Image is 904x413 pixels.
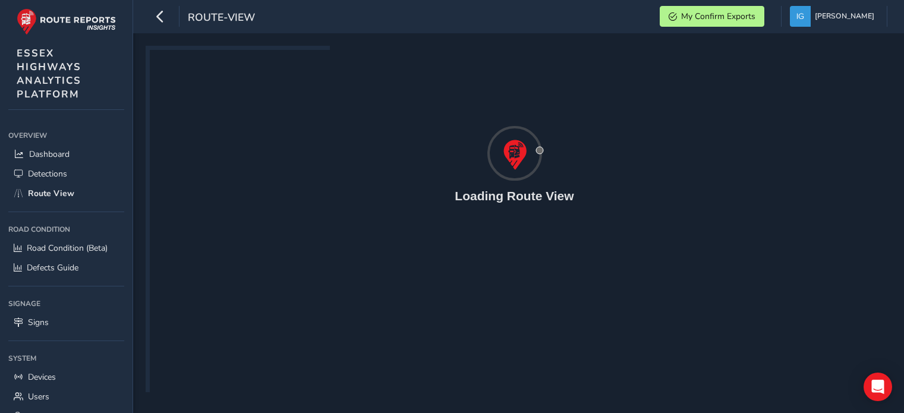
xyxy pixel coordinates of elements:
a: Users [8,387,124,406]
a: Devices [8,367,124,387]
div: Overview [8,127,124,144]
span: Defects Guide [27,262,78,273]
a: Detections [8,164,124,184]
span: ESSEX HIGHWAYS ANALYTICS PLATFORM [17,46,81,101]
div: Open Intercom Messenger [864,373,892,401]
span: route-view [188,10,255,27]
img: rr logo [17,8,116,35]
a: Route View [8,184,124,203]
a: Road Condition (Beta) [8,238,124,258]
a: Dashboard [8,144,124,164]
button: [PERSON_NAME] [790,6,878,27]
span: Dashboard [29,149,70,160]
div: Road Condition [8,220,124,238]
span: Road Condition (Beta) [27,242,108,254]
span: [PERSON_NAME] [815,6,874,27]
span: Users [28,391,49,402]
span: Signs [28,317,49,328]
img: diamond-layout [790,6,811,27]
a: Signs [8,313,124,332]
div: Signage [8,295,124,313]
a: Defects Guide [8,258,124,278]
span: Detections [28,168,67,179]
span: My Confirm Exports [681,11,755,22]
span: Devices [28,371,56,383]
button: My Confirm Exports [660,6,764,27]
span: Route View [28,188,74,199]
h4: Loading Route View [455,188,574,203]
div: System [8,349,124,367]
